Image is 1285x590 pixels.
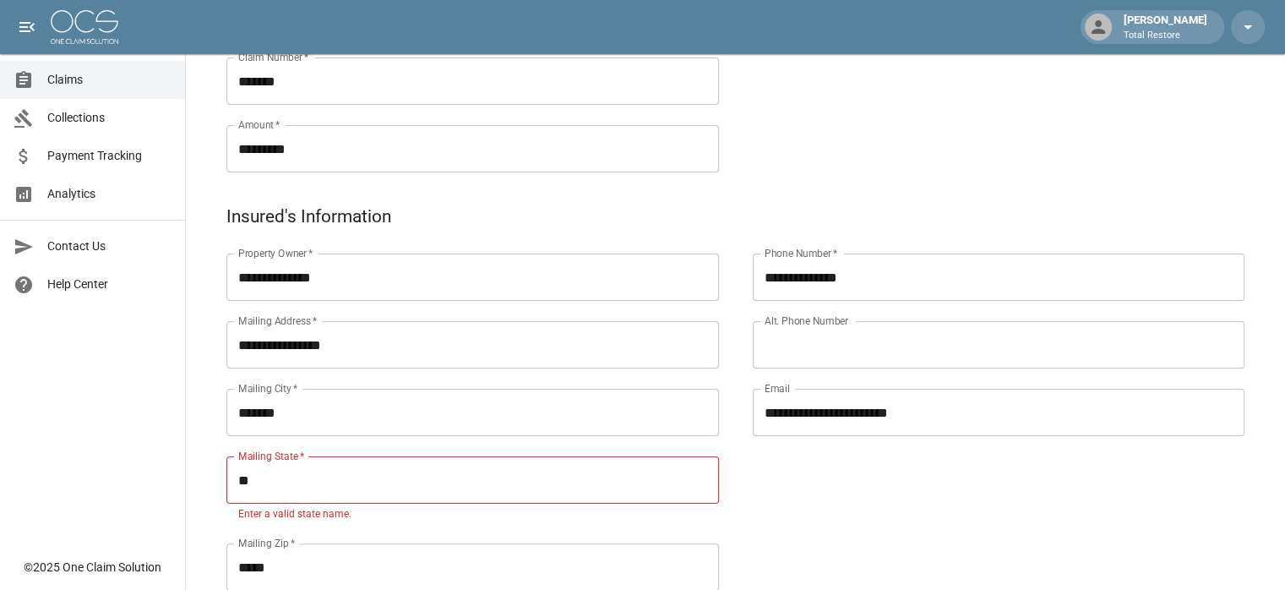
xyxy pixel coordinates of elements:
label: Mailing Zip [238,536,296,550]
span: Collections [47,109,172,127]
p: Total Restore [1124,29,1207,43]
span: Payment Tracking [47,147,172,165]
img: ocs-logo-white-transparent.png [51,10,118,44]
label: Claim Number [238,50,308,64]
span: Analytics [47,185,172,203]
span: Contact Us [47,238,172,255]
div: [PERSON_NAME] [1117,12,1214,42]
div: © 2025 One Claim Solution [24,559,161,576]
label: Mailing State [238,449,304,463]
button: open drawer [10,10,44,44]
span: Claims [47,71,172,89]
label: Mailing City [238,381,298,396]
p: Enter a valid state name. [238,506,707,523]
label: Alt. Phone Number [765,314,848,328]
label: Amount [238,117,280,132]
label: Property Owner [238,246,313,260]
label: Email [765,381,790,396]
label: Phone Number [765,246,837,260]
span: Help Center [47,276,172,293]
label: Mailing Address [238,314,317,328]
